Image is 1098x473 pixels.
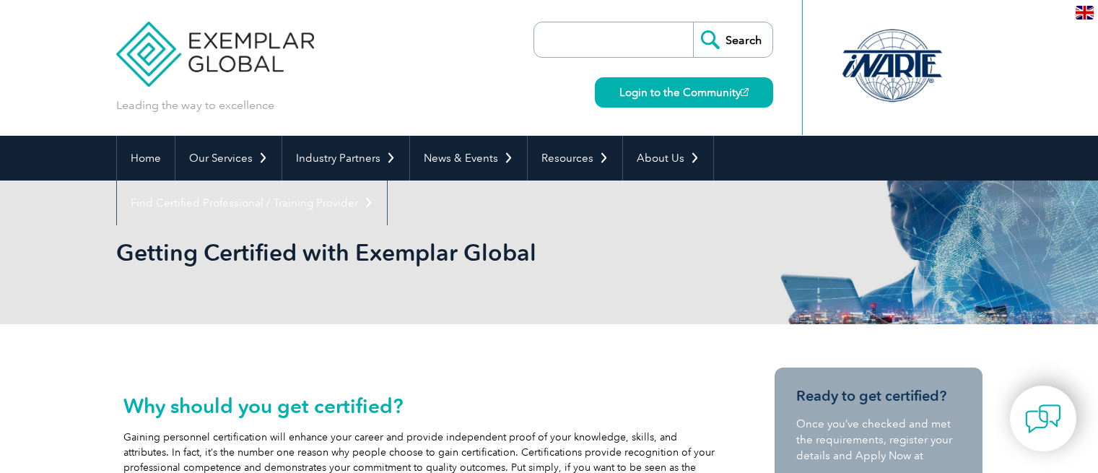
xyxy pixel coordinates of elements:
a: About Us [623,136,713,181]
a: Home [117,136,175,181]
a: Resources [528,136,622,181]
a: Our Services [175,136,282,181]
p: Once you’ve checked and met the requirements, register your details and Apply Now at [796,416,961,464]
h2: Why should you get certified? [123,394,715,417]
input: Search [693,22,772,57]
a: Login to the Community [595,77,773,108]
a: Industry Partners [282,136,409,181]
h1: Getting Certified with Exemplar Global [116,238,671,266]
h3: Ready to get certified? [796,387,961,405]
img: open_square.png [741,88,749,96]
a: News & Events [410,136,527,181]
p: Leading the way to excellence [116,97,274,113]
img: en [1076,6,1094,19]
img: contact-chat.png [1025,401,1061,437]
a: Find Certified Professional / Training Provider [117,181,387,225]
